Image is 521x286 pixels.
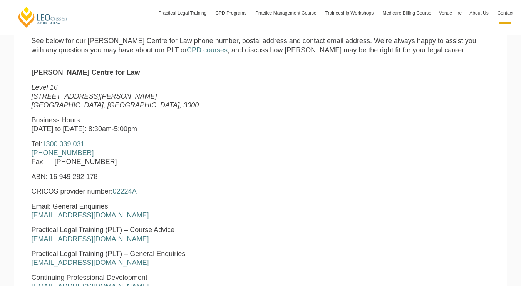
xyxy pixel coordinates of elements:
strong: [PERSON_NAME] Centre for Law [32,69,140,76]
p: Tel: Fax: [PHONE_NUMBER] [32,140,294,167]
a: Traineeship Workshops [322,2,379,24]
a: [PHONE_NUMBER] [32,149,94,157]
p: See below for our [PERSON_NAME] Centre for Law phone number, postal address and contact email add... [32,37,490,55]
a: Venue Hire [435,2,466,24]
a: CPD courses [187,46,228,54]
em: [GEOGRAPHIC_DATA], [GEOGRAPHIC_DATA], 3000 [32,101,199,109]
a: [EMAIL_ADDRESS][DOMAIN_NAME] [32,211,149,219]
p: ABN: 16 949 282 178 [32,172,294,181]
a: About Us [466,2,493,24]
a: CPD Programs [211,2,251,24]
a: [PERSON_NAME] Centre for Law [17,6,69,28]
a: 1300 039 031 [42,140,85,148]
p: Business Hours: [DATE] to [DATE]: 8:30am-5:00pm [32,116,294,134]
a: [EMAIL_ADDRESS][DOMAIN_NAME] [32,259,149,266]
iframe: LiveChat chat widget [348,88,502,267]
p: Practical Legal Training (PLT) – Course Advice [32,226,294,244]
a: Practice Management Course [251,2,322,24]
em: [STREET_ADDRESS][PERSON_NAME] [32,92,157,100]
a: 02224A [113,187,137,195]
a: [EMAIL_ADDRESS][DOMAIN_NAME] [32,235,149,243]
a: Medicare Billing Course [379,2,435,24]
p: Email: General Enquiries [32,202,294,220]
a: Practical Legal Training [155,2,212,24]
a: Contact [494,2,517,24]
span: Practical Legal Training (PLT) – General Enquiries [32,250,186,258]
em: Level 16 [32,84,58,91]
p: CRICOS provider number: [32,187,294,196]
